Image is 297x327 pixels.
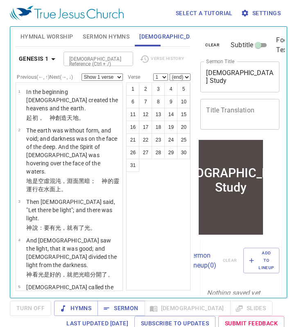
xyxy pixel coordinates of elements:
button: Genesis 1 [16,51,62,66]
span: Settings [243,8,281,18]
button: 4 [164,82,177,96]
button: 10 [177,95,190,108]
button: 12 [139,108,152,121]
span: Sermon Hymns [83,32,129,42]
wh8064: 地 [73,114,84,121]
button: 27 [139,146,152,159]
wh216: 是好的 [44,271,113,278]
button: 2 [139,82,152,96]
span: clear [205,41,220,49]
button: 11 [126,108,139,121]
button: Sermon [97,301,145,316]
wh7307: 運行 [26,186,67,192]
p: [DEMOGRAPHIC_DATA] called the light Day, and the darkness He called Night. So the evening and the... [26,283,120,316]
button: 18 [152,121,165,134]
button: 1 [126,82,139,96]
button: Add to Lineup [243,248,279,274]
button: 19 [164,121,177,134]
wh922: ，淵 [26,178,119,192]
p: 神 [26,270,120,279]
label: Verse [126,75,140,80]
button: 5 [177,82,190,96]
span: [DEMOGRAPHIC_DATA] [139,32,202,42]
button: 8 [152,95,165,108]
span: Add to Lineup [249,249,274,272]
div: Sermon Lineup(0)clearAdd to Lineup [200,240,281,282]
button: 17 [139,121,152,134]
span: 3 [18,199,20,204]
wh430: 看 [32,271,113,278]
button: 26 [126,146,139,159]
button: Select a tutorial [172,6,236,21]
wh216: ，就有了光 [61,224,96,231]
span: Subtitle [231,40,253,50]
b: Genesis 1 [19,54,49,64]
span: Footer Text [276,35,295,55]
i: Nothing saved yet [207,289,260,297]
p: 神 [26,224,120,232]
button: 30 [177,146,190,159]
wh6440: 上 [55,186,67,192]
button: 9 [164,95,177,108]
wh430: 創造 [55,114,84,121]
wh7220: 光 [38,271,113,278]
wh1254: 天 [67,114,84,121]
span: 5 [18,284,20,289]
wh216: 暗 [84,271,113,278]
wh2822: 分開了 [90,271,113,278]
span: Select a tutorial [176,8,233,18]
wh2896: ，就把光 [61,271,113,278]
wh5921: 。 [61,186,67,192]
input: Type Bible Reference [66,54,117,64]
span: 1 [18,89,20,94]
button: 25 [177,133,190,146]
p: 起初 [26,114,120,122]
span: 4 [18,238,20,242]
wh430: 說 [32,224,96,231]
button: 15 [177,108,190,121]
button: 21 [126,133,139,146]
textarea: [DEMOGRAPHIC_DATA] Study [206,69,274,85]
button: 31 [126,159,139,172]
wh776: 是 [26,178,119,192]
button: 29 [164,146,177,159]
p: Sermon Lineup ( 0 ) [188,251,216,270]
p: The earth was without form, and void; and darkness was on the face of the deep. And the Spirit of... [26,126,120,176]
p: In the beginning [DEMOGRAPHIC_DATA] created the heavens and the earth. [26,88,120,112]
button: 14 [164,108,177,121]
button: 3 [152,82,165,96]
button: 24 [164,133,177,146]
button: 28 [152,146,165,159]
wh1961: 光 [55,224,96,231]
button: 7 [139,95,152,108]
p: 地 [26,177,120,193]
button: 22 [139,133,152,146]
wh914: 。 [108,271,113,278]
button: Settings [239,6,284,21]
wh8415: 面 [26,178,119,192]
button: 6 [126,95,139,108]
wh216: 。 [90,224,96,231]
wh4325: 面 [50,186,67,192]
wh7225: ， 神 [38,114,84,121]
span: Hymns [61,303,91,313]
button: 13 [152,108,165,121]
span: Hymnal Worship [20,32,73,42]
iframe: from-child [197,138,265,236]
wh559: ：要有 [38,224,96,231]
img: True Jesus Church [10,6,124,21]
wh7363: 在水 [38,186,67,192]
button: 20 [177,121,190,134]
p: And [DEMOGRAPHIC_DATA] saw the light, that it was good; and [DEMOGRAPHIC_DATA] divided the light ... [26,236,120,269]
wh8414: 混沌 [26,178,119,192]
span: Sermon [104,303,138,313]
wh776: 。 [79,114,84,121]
button: 16 [126,121,139,134]
button: Hymns [54,301,98,316]
label: Previous (←, ↑) Next (→, ↓) [17,75,73,80]
button: 23 [152,133,165,146]
p: Then [DEMOGRAPHIC_DATA] said, "Let there be light"; and there was light. [26,198,120,222]
wh1961: 空虛 [26,178,119,192]
button: clear [200,40,224,50]
span: 2 [18,128,20,132]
